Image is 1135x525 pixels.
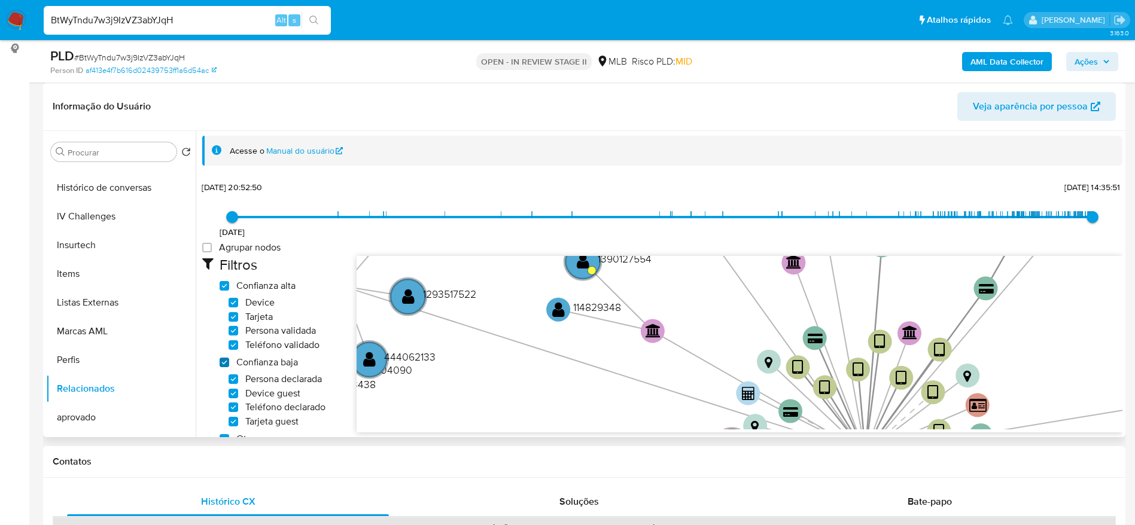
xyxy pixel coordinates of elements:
text:  [787,255,802,269]
text:  [896,369,907,386]
input: Tarjeta [229,312,238,322]
button: Histórico de conversas [46,173,196,202]
span: Tarjeta guest [245,416,299,428]
p: eduardo.dutra@mercadolivre.com [1042,14,1109,26]
button: Insurtech [46,231,196,260]
text:  [902,325,918,340]
span: Device guest [245,387,300,399]
button: Listas Externas [46,288,196,317]
button: Ações [1066,52,1118,71]
input: Device [229,298,238,307]
span: Risco PLD: [632,55,692,68]
button: Veja aparência por pessoa [957,92,1116,121]
a: af413e4f7b616d02439753ff1a6d54ac [86,65,217,76]
b: PLD [50,46,74,65]
button: aprovadores [46,432,196,460]
span: Bate-papo [908,495,952,508]
button: Perfis [46,346,196,374]
text:  [646,323,661,337]
span: Ações [1075,52,1098,71]
text:  [751,420,759,433]
text:  [874,333,886,350]
button: AML Data Collector [962,52,1052,71]
input: Procurar [68,147,172,158]
input: Confianza baja [220,358,229,367]
text: 1390127554 [598,251,652,266]
text: 2432004090 [350,362,412,377]
input: Pesquise usuários ou casos... [44,13,331,28]
span: Persona validada [245,325,316,337]
h2: Filtros [220,256,345,274]
text:  [979,283,994,295]
span: [DATE] 14:35:51 [1064,181,1120,193]
text:  [743,386,756,399]
span: Acesse o [230,145,264,157]
text:  [552,300,565,318]
text:  [934,341,945,358]
span: [DATE] 20:52:50 [202,181,262,193]
button: IV Challenges [46,202,196,231]
span: Atalhos rápidos [927,14,991,26]
span: 3.163.0 [1110,28,1129,38]
b: AML Data Collector [970,52,1043,71]
text:  [819,379,830,396]
span: [DATE] [220,226,245,238]
button: Procurar [56,147,65,157]
span: # BtWyTndu7w3j9IzVZ3abYJqH [74,51,185,63]
a: Manual do usuário [266,145,343,157]
text:  [402,288,415,305]
span: Veja aparência por pessoa [973,92,1088,121]
button: Relacionados [46,374,196,403]
span: Confianza baja [236,356,298,368]
span: Agrupar nodos [219,242,281,254]
text:  [933,422,945,439]
a: Sair [1113,14,1126,26]
input: Confianza alta [220,281,229,291]
text:  [765,355,772,368]
span: Tarjeta [245,311,273,323]
span: Teléfono validado [245,339,319,351]
input: Device guest [229,389,238,398]
span: Alt [276,14,286,26]
h1: Informação do Usuário [53,100,151,112]
text:  [577,252,589,270]
input: Agrupar nodos [202,243,212,252]
input: Persona validada [229,326,238,335]
span: Otros [236,433,259,445]
span: Confianza alta [236,280,296,292]
span: Teléfono declarado [245,401,325,413]
span: s [293,14,296,26]
b: Person ID [50,65,83,76]
text:  [364,350,376,368]
span: Histórico CX [201,495,255,508]
text:  [784,406,799,417]
text: 444062133 [385,349,436,364]
text:  [792,359,804,376]
input: Persona declarada [229,374,238,384]
span: MID [675,54,692,68]
text:  [853,361,864,379]
button: Items [46,260,196,288]
text:  [969,397,987,413]
button: Retornar ao pedido padrão [181,147,191,160]
text:  [963,370,971,383]
p: OPEN - IN REVIEW STAGE II [476,53,592,70]
span: Device [245,297,275,309]
text:  [927,384,939,401]
h1: Contatos [53,456,1116,468]
input: Otros [220,434,229,444]
button: Marcas AML [46,317,196,346]
span: Persona declarada [245,373,322,385]
div: MLB [597,55,627,68]
input: Teléfono validado [229,340,238,350]
text: 1293517522 [423,286,476,301]
text:  [808,333,823,344]
span: Soluções [559,495,599,508]
a: Notificações [1003,15,1013,25]
text: 114829348 [573,299,621,314]
input: Tarjeta guest [229,417,238,426]
button: search-icon [302,12,326,29]
input: Teléfono declarado [229,402,238,412]
button: aprovado [46,403,196,432]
